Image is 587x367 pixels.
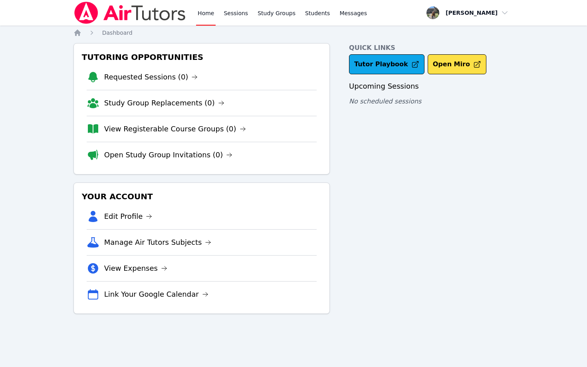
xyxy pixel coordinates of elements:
a: View Expenses [104,263,167,274]
img: Air Tutors [73,2,186,24]
span: Messages [339,9,367,17]
span: No scheduled sessions [349,97,421,105]
h4: Quick Links [349,43,514,53]
h3: Tutoring Opportunities [80,50,323,64]
a: View Registerable Course Groups (0) [104,123,246,135]
a: Link Your Google Calendar [104,289,208,300]
nav: Breadcrumb [73,29,514,37]
button: Open Miro [428,54,486,74]
a: Study Group Replacements (0) [104,97,224,109]
h3: Upcoming Sessions [349,81,514,92]
a: Open Study Group Invitations (0) [104,149,233,161]
a: Dashboard [102,29,133,37]
a: Manage Air Tutors Subjects [104,237,212,248]
span: Dashboard [102,30,133,36]
a: Requested Sessions (0) [104,71,198,83]
h3: Your Account [80,189,323,204]
a: Tutor Playbook [349,54,424,74]
a: Edit Profile [104,211,153,222]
